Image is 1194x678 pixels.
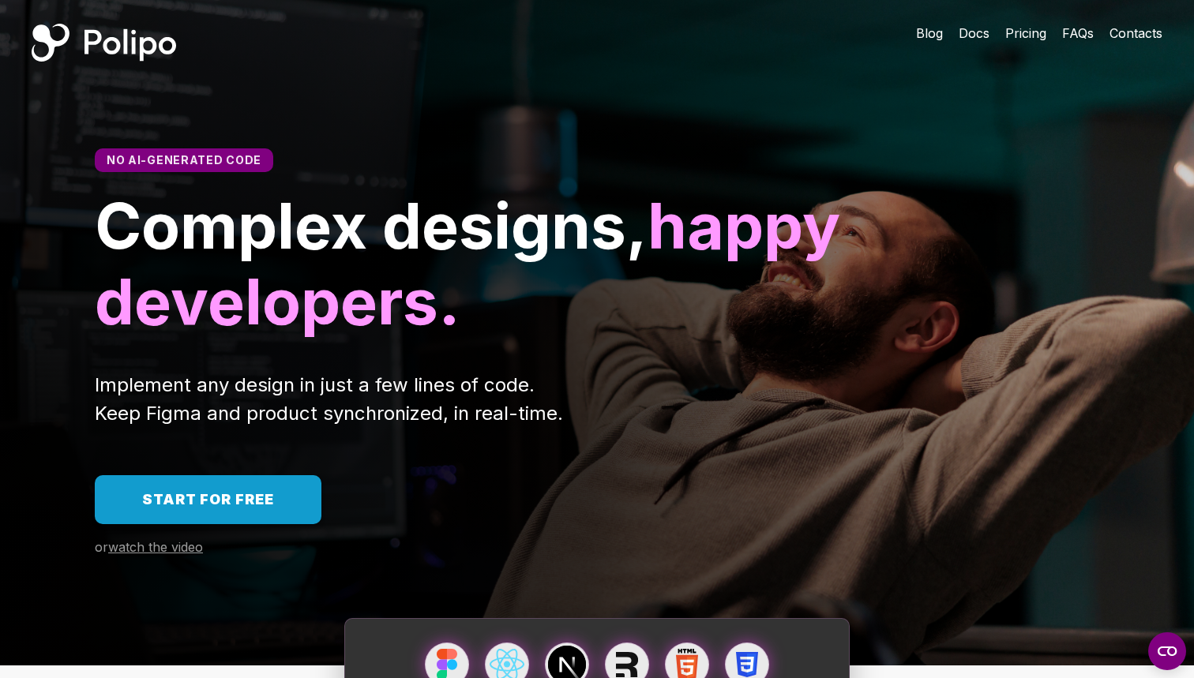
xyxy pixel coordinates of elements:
span: Pricing [1005,25,1046,41]
span: Blog [916,25,943,41]
a: Start for free [95,475,321,524]
span: watch the video [108,539,203,555]
span: or [95,539,108,555]
span: Complex designs, [95,187,648,264]
a: Docs [959,24,989,43]
span: happy developers. [95,187,855,339]
a: orwatch the video [95,540,203,555]
span: Implement any design in just a few lines of code. Keep Figma and product synchronized, in real-time. [95,373,563,425]
a: Contacts [1110,24,1162,43]
span: Start for free [142,491,274,508]
button: Open CMP widget [1148,632,1186,670]
span: Contacts [1110,25,1162,41]
a: Pricing [1005,24,1046,43]
span: No AI-generated code [107,153,261,167]
span: FAQs [1062,25,1094,41]
a: Blog [916,24,943,43]
a: FAQs [1062,24,1094,43]
span: Docs [959,25,989,41]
